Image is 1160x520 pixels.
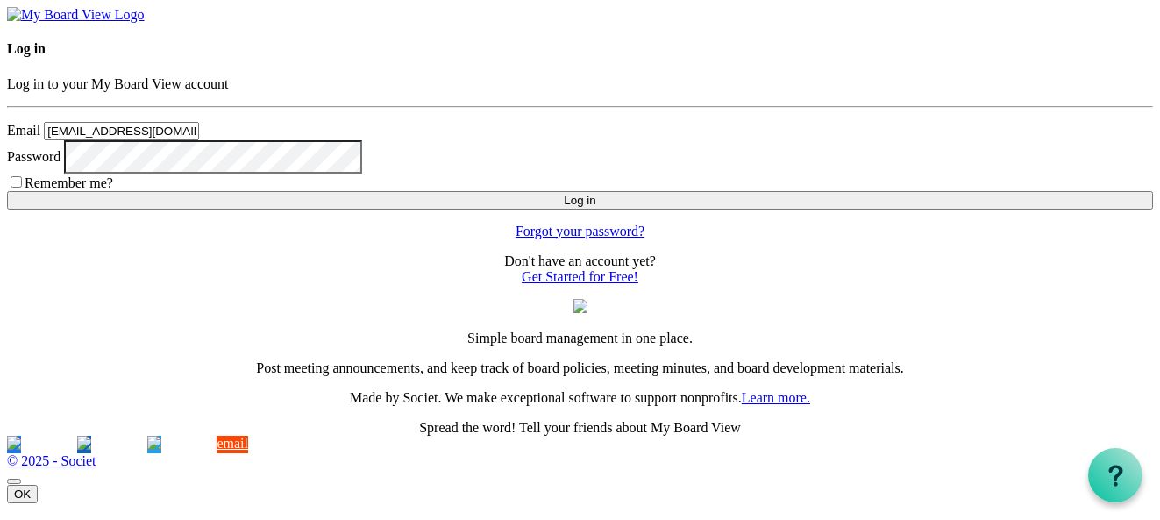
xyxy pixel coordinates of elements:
[7,253,1153,285] p: Don't have an account yet?
[147,436,161,450] img: twitter.svg
[7,479,21,484] button: Close
[522,269,638,284] a: Get Started for Free!
[7,360,1153,376] p: Post meeting announcements, and keep track of board policies, meeting minutes, and board developm...
[7,485,38,503] button: OK
[7,453,96,468] a: © 2025 - Societ
[217,436,248,453] a: email
[7,175,113,190] label: Remember me?
[11,176,22,188] input: Remember me?
[742,390,810,405] a: Learn more.
[7,420,1153,436] div: Spread the word! Tell your friends about My Board View
[7,41,1153,57] h4: Log in
[7,148,60,163] label: Password
[7,76,1153,92] p: Log in to your My Board View account
[7,390,1153,406] p: Made by Societ. We make exceptional software to support nonprofits.
[7,123,40,138] label: Email
[77,436,91,450] img: linkedin.svg
[7,7,145,23] img: My Board View Logo
[7,331,1153,346] p: Simple board management in one place.
[7,191,1153,210] button: Log in
[516,224,644,239] a: Forgot your password?
[7,436,21,450] img: facebook.svg
[573,299,587,313] img: my-board-view-societ(1).svg
[217,436,248,451] span: email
